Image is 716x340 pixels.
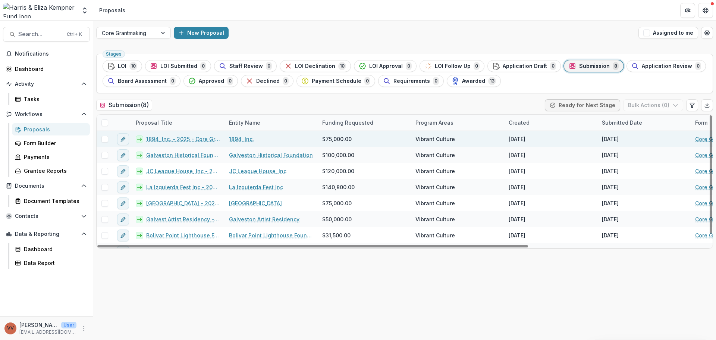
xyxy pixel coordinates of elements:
[415,231,455,239] span: Vibrant Culture
[24,245,84,253] div: Dashboard
[15,231,78,237] span: Data & Reporting
[106,52,122,57] span: Stages
[701,99,713,111] button: Export table data
[229,231,313,239] a: Bolivar Point Lighthouse Foundation
[160,63,197,69] span: LOI Submitted
[199,78,224,84] span: Approved
[61,322,76,328] p: User
[488,77,496,85] span: 13
[579,63,610,69] span: Submission
[3,78,90,90] button: Open Activity
[474,62,480,70] span: 0
[393,78,430,84] span: Requirements
[435,63,471,69] span: LOI Follow Up
[415,183,455,191] span: Vibrant Culture
[433,77,439,85] span: 0
[504,115,597,131] div: Created
[227,77,233,85] span: 0
[545,99,620,111] button: Ready for Next Stage
[698,3,713,18] button: Get Help
[229,167,286,175] a: JC League House, Inc
[146,199,220,207] a: [GEOGRAPHIC_DATA] - 2025 - Core Grant Request
[411,115,504,131] div: Program Areas
[118,63,126,69] span: LOI
[504,119,534,127] div: Created
[602,247,619,255] div: [DATE]
[295,63,335,69] span: LOI Declination
[129,62,137,70] span: 10
[224,115,318,131] div: Entity Name
[12,257,90,269] a: Data Report
[3,180,90,192] button: Open Documents
[680,3,695,18] button: Partners
[3,63,90,75] a: Dashboard
[24,139,84,147] div: Form Builder
[12,243,90,255] a: Dashboard
[79,324,88,333] button: More
[3,48,90,60] button: Notifications
[12,137,90,149] a: Form Builder
[602,199,619,207] div: [DATE]
[229,215,299,223] a: Galveston Artist Residency
[174,27,229,39] button: New Proposal
[183,75,238,87] button: Approved0
[3,27,90,42] button: Search...
[24,197,84,205] div: Document Templates
[12,123,90,135] a: Proposals
[280,60,351,72] button: LOI Declination10
[131,115,224,131] div: Proposal Title
[12,195,90,207] a: Document Templates
[117,165,129,177] button: edit
[146,167,220,175] a: JC League House, Inc - 2025 - Core Grant Request
[131,119,177,127] div: Proposal Title
[509,215,525,223] div: [DATE]
[318,119,378,127] div: Funding Requested
[550,62,556,70] span: 0
[24,259,84,267] div: Data Report
[322,135,352,143] span: $75,000.00
[24,153,84,161] div: Payments
[266,62,272,70] span: 0
[597,119,647,127] div: Submitted Date
[296,75,375,87] button: Payment Schedule0
[322,183,355,191] span: $140,800.00
[354,60,417,72] button: LOI Approval0
[15,81,78,87] span: Activity
[322,231,351,239] span: $31,500.00
[420,60,484,72] button: LOI Follow Up0
[509,151,525,159] div: [DATE]
[701,27,713,39] button: Open table manager
[415,135,455,143] span: Vibrant Culture
[19,321,58,329] p: [PERSON_NAME]
[406,62,412,70] span: 0
[117,197,129,209] button: edit
[229,183,283,191] a: La Izquierda Fest Inc
[509,199,525,207] div: [DATE]
[146,231,220,239] a: Bolivar Point Lighthouse Foundation - 2025 - Core Grant Request
[503,63,547,69] span: Application Draft
[117,133,129,145] button: edit
[24,167,84,175] div: Grantee Reports
[509,183,525,191] div: [DATE]
[146,151,220,159] a: Galveston Historical Foundation - 2025 - Core Grant Request
[117,230,129,241] button: edit
[322,167,354,175] span: $120,000.00
[24,125,84,133] div: Proposals
[103,75,180,87] button: Board Assessment0
[3,3,76,18] img: Harris & Eliza Kempner Fund logo
[415,199,455,207] span: Vibrant Culture
[3,210,90,222] button: Open Contacts
[241,75,293,87] button: Declined0
[447,75,501,87] button: Awarded13
[509,231,525,239] div: [DATE]
[12,93,90,105] a: Tasks
[99,6,125,14] div: Proposals
[96,5,128,16] nav: breadcrumb
[117,181,129,193] button: edit
[256,78,280,84] span: Declined
[96,100,152,110] h2: Submission ( 8 )
[15,51,87,57] span: Notifications
[79,3,90,18] button: Open entity switcher
[642,63,692,69] span: Application Review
